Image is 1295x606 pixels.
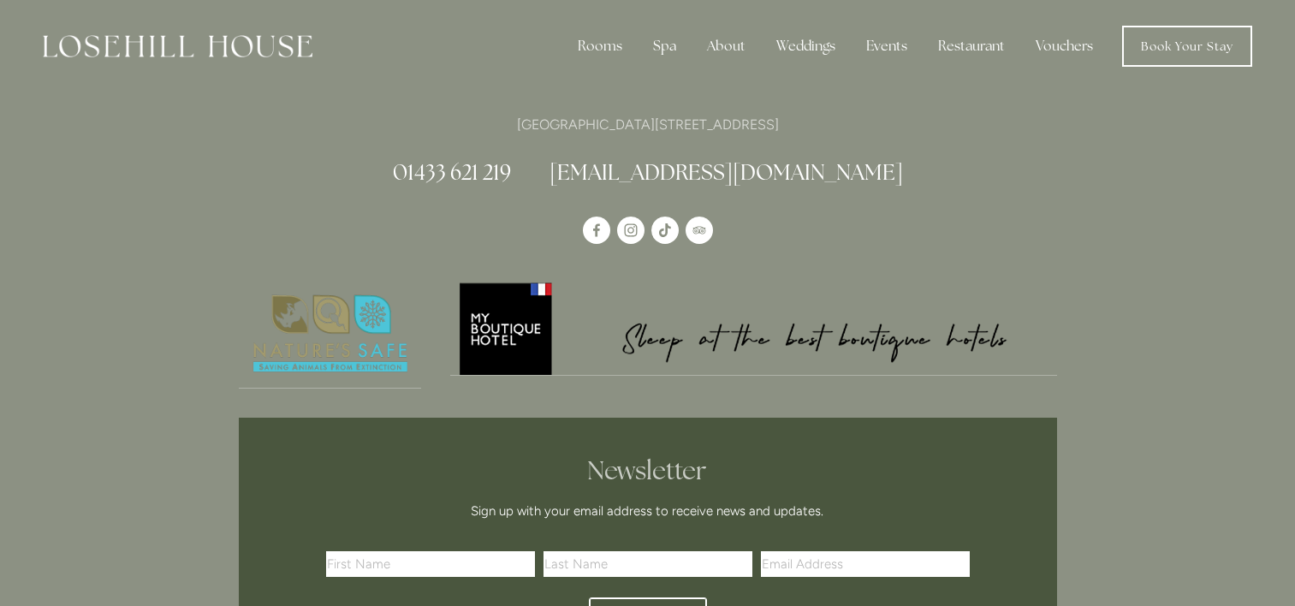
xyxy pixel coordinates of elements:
[1122,26,1252,67] a: Book Your Stay
[332,501,964,521] p: Sign up with your email address to receive news and updates.
[763,29,849,63] div: Weddings
[450,280,1057,375] img: My Boutique Hotel - Logo
[564,29,636,63] div: Rooms
[43,35,312,57] img: Losehill House
[544,551,752,577] input: Last Name
[450,280,1057,376] a: My Boutique Hotel - Logo
[239,113,1057,136] p: [GEOGRAPHIC_DATA][STREET_ADDRESS]
[639,29,690,63] div: Spa
[326,551,535,577] input: First Name
[852,29,921,63] div: Events
[1022,29,1107,63] a: Vouchers
[686,217,713,244] a: TripAdvisor
[239,280,422,388] img: Nature's Safe - Logo
[924,29,1019,63] div: Restaurant
[761,551,970,577] input: Email Address
[393,158,511,186] a: 01433 621 219
[332,455,964,486] h2: Newsletter
[549,158,903,186] a: [EMAIL_ADDRESS][DOMAIN_NAME]
[239,280,422,389] a: Nature's Safe - Logo
[583,217,610,244] a: Losehill House Hotel & Spa
[617,217,645,244] a: Instagram
[693,29,759,63] div: About
[651,217,679,244] a: TikTok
